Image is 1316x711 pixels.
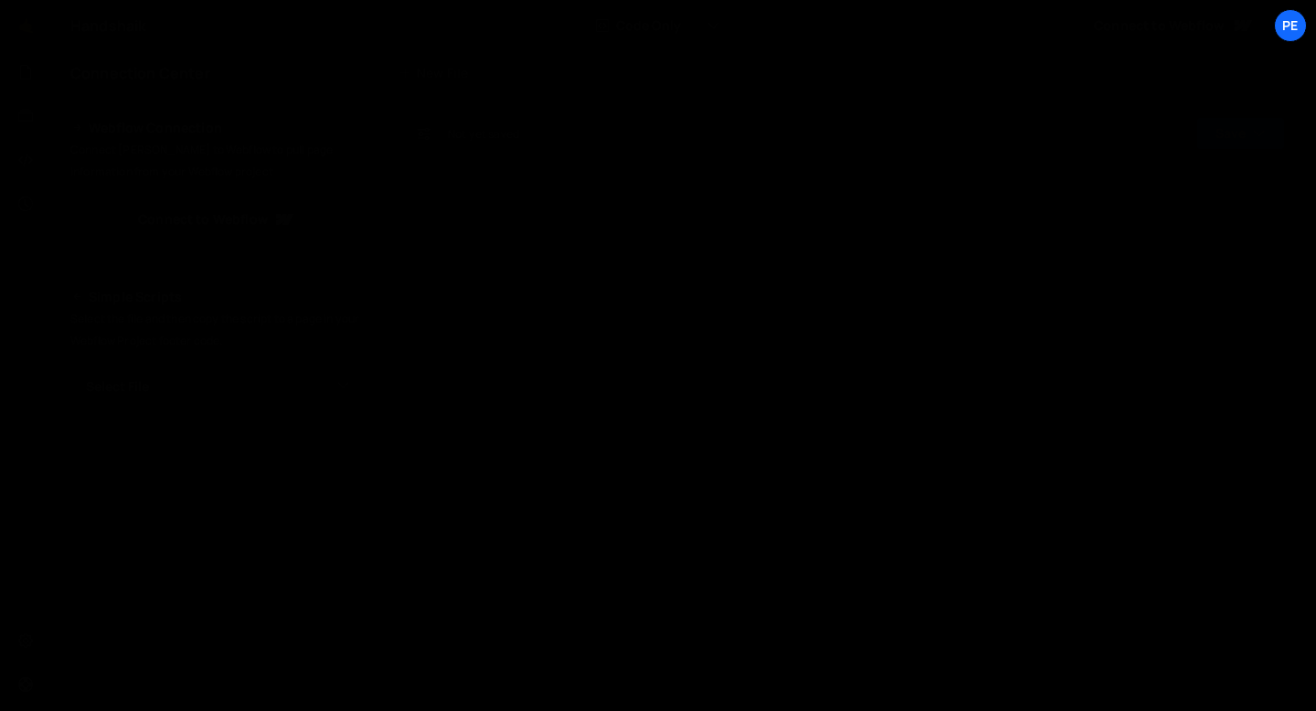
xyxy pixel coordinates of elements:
[581,9,735,42] button: Code Only
[1078,9,1268,42] a: Connect to Webflow
[4,4,48,48] a: 🤙
[448,126,519,142] div: Not yet saved
[1196,117,1285,150] button: Save
[70,197,362,241] a: Connect to Webflow
[70,15,146,37] div: Handshaik
[70,139,362,183] p: Connect [PERSON_NAME] to Webflow to pull page information from your Webflow project
[1274,9,1307,42] a: Pe
[70,63,210,83] h2: Connection Center
[70,117,362,139] h2: Webflow Connection
[398,64,475,82] div: New File
[70,286,362,308] h2: Simple Scripts
[70,308,362,352] p: Select the file and then copy the script to a page in your Webflow Project footer code.
[70,437,364,601] iframe: YouTube video player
